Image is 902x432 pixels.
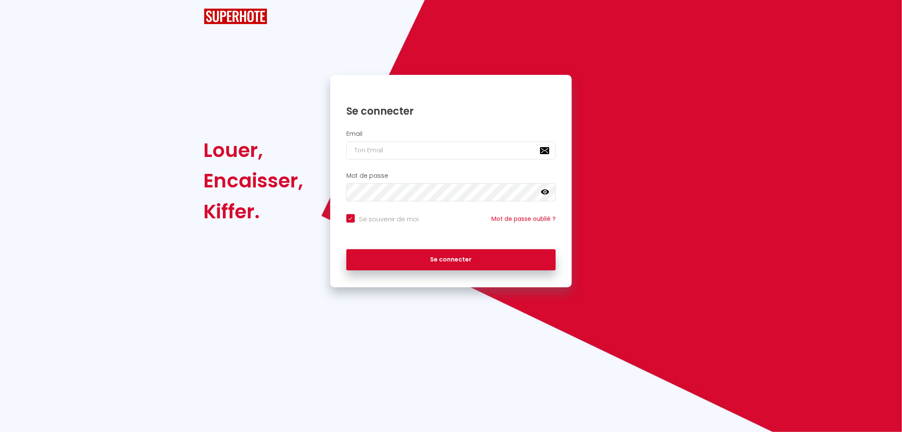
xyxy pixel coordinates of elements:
[7,3,32,29] button: Ouvrir le widget de chat LiveChat
[204,135,304,165] div: Louer,
[204,8,267,24] img: SuperHote logo
[346,130,556,138] h2: Email
[204,165,304,196] div: Encaisser,
[204,196,304,227] div: Kiffer.
[491,215,556,223] a: Mot de passe oublié ?
[346,249,556,270] button: Se connecter
[346,172,556,179] h2: Mot de passe
[346,142,556,160] input: Ton Email
[346,105,556,118] h1: Se connecter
